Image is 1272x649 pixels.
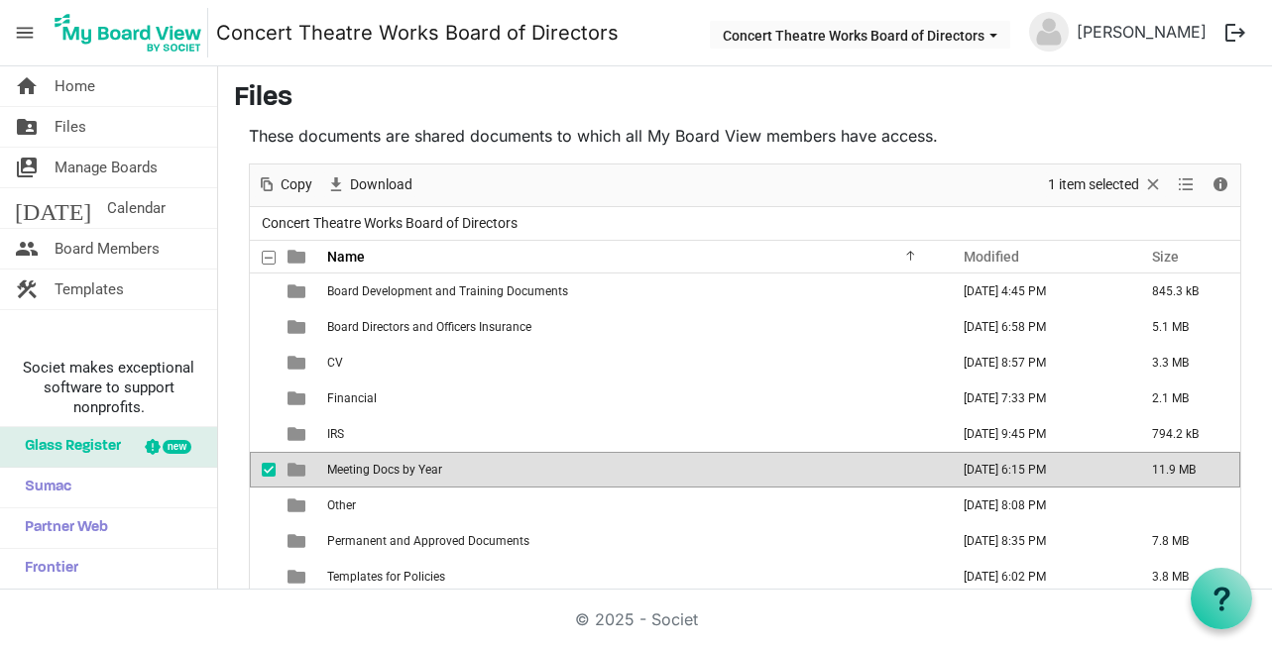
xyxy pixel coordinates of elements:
div: new [163,440,191,454]
td: is template cell column header type [276,452,321,487]
span: Financial [327,391,377,405]
td: 845.3 kB is template cell column header Size [1131,273,1240,309]
img: no-profile-picture.svg [1029,12,1069,52]
span: menu [6,14,44,52]
span: home [15,66,39,106]
span: Partner Web [15,508,108,548]
a: My Board View Logo [49,8,216,57]
span: Sumac [15,468,71,507]
span: Societ makes exceptional software to support nonprofits. [9,358,208,417]
td: Board Directors and Officers Insurance is template cell column header Name [321,309,943,345]
span: Concert Theatre Works Board of Directors [258,211,521,236]
td: July 23, 2025 7:33 PM column header Modified [943,380,1131,416]
td: checkbox [250,380,276,416]
span: people [15,229,39,269]
button: logout [1214,12,1256,54]
span: Other [327,498,356,512]
span: Templates [55,270,124,309]
span: Glass Register [15,427,121,467]
td: checkbox [250,273,276,309]
span: Board Directors and Officers Insurance [327,320,531,334]
td: IRS is template cell column header Name [321,416,943,452]
td: checkbox [250,487,276,523]
img: My Board View Logo [49,8,208,57]
td: Meeting Docs by Year is template cell column header Name [321,452,943,487]
td: checkbox [250,416,276,452]
button: Copy [254,172,316,197]
td: Financial is template cell column header Name [321,380,943,416]
span: Manage Boards [55,148,158,187]
span: 1 item selected [1046,172,1141,197]
div: Clear selection [1041,164,1170,206]
span: Meeting Docs by Year [327,463,442,477]
span: Board Members [55,229,160,269]
td: checkbox [250,345,276,380]
td: August 17, 2025 9:45 PM column header Modified [943,416,1131,452]
td: checkbox [250,309,276,345]
td: Permanent and Approved Documents is template cell column header Name [321,523,943,559]
td: is template cell column header type [276,380,321,416]
td: is template cell column header type [276,273,321,309]
td: is template cell column header Size [1131,487,1240,523]
div: Details [1204,164,1237,206]
td: 794.2 kB is template cell column header Size [1131,416,1240,452]
a: © 2025 - Societ [575,609,698,629]
td: November 06, 2023 8:08 PM column header Modified [943,487,1131,523]
a: [PERSON_NAME] [1069,12,1214,52]
td: 7.8 MB is template cell column header Size [1131,523,1240,559]
td: checkbox [250,523,276,559]
button: Concert Theatre Works Board of Directors dropdownbutton [710,21,1010,49]
button: Details [1208,172,1234,197]
td: is template cell column header type [276,559,321,595]
td: June 24, 2025 4:45 PM column header Modified [943,273,1131,309]
td: 3.8 MB is template cell column header Size [1131,559,1240,595]
span: IRS [327,427,344,441]
button: Selection [1045,172,1167,197]
span: Size [1152,249,1179,265]
td: April 22, 2025 6:02 PM column header Modified [943,559,1131,595]
span: Copy [279,172,314,197]
span: Home [55,66,95,106]
td: March 25, 2025 8:35 PM column header Modified [943,523,1131,559]
a: Concert Theatre Works Board of Directors [216,13,619,53]
button: View dropdownbutton [1174,172,1198,197]
span: Board Development and Training Documents [327,284,568,298]
td: 5.1 MB is template cell column header Size [1131,309,1240,345]
span: Permanent and Approved Documents [327,534,529,548]
td: Templates for Policies is template cell column header Name [321,559,943,595]
span: CV [327,356,343,370]
td: November 06, 2023 8:57 PM column header Modified [943,345,1131,380]
td: CV is template cell column header Name [321,345,943,380]
td: is template cell column header type [276,345,321,380]
p: These documents are shared documents to which all My Board View members have access. [249,124,1241,148]
td: Board Development and Training Documents is template cell column header Name [321,273,943,309]
td: is template cell column header type [276,487,321,523]
span: Templates for Policies [327,570,445,584]
td: 11.9 MB is template cell column header Size [1131,452,1240,487]
span: Modified [964,249,1019,265]
span: switch_account [15,148,39,187]
h3: Files [234,82,1256,116]
span: Calendar [107,188,166,228]
button: Download [323,172,416,197]
span: Download [348,172,414,197]
span: Files [55,107,86,147]
span: [DATE] [15,188,91,228]
td: 2.1 MB is template cell column header Size [1131,380,1240,416]
span: construction [15,270,39,309]
td: October 08, 2025 6:15 PM column header Modified [943,452,1131,487]
span: folder_shared [15,107,39,147]
td: Other is template cell column header Name [321,487,943,523]
div: View [1170,164,1204,206]
div: Copy [250,164,319,206]
td: checkbox [250,559,276,595]
span: Frontier [15,549,78,589]
div: Download [319,164,419,206]
td: is template cell column header type [276,416,321,452]
td: is template cell column header type [276,523,321,559]
span: Name [327,249,365,265]
td: November 14, 2023 6:58 PM column header Modified [943,309,1131,345]
td: is template cell column header type [276,309,321,345]
td: 3.3 MB is template cell column header Size [1131,345,1240,380]
td: checkbox [250,452,276,487]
